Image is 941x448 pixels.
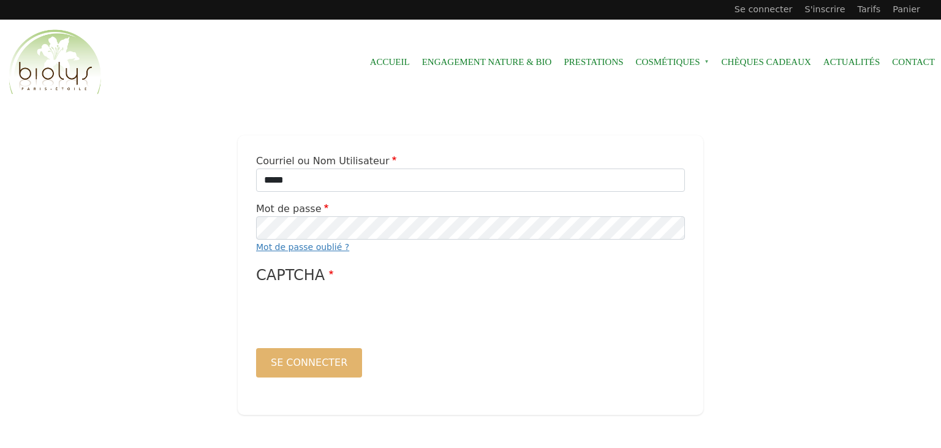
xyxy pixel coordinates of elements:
[256,242,349,252] a: Mot de passe oublié ?
[564,48,623,76] a: Prestations
[705,59,709,64] span: »
[256,291,442,339] iframe: reCAPTCHA
[636,48,709,76] span: Cosmétiques
[256,264,685,286] legend: CAPTCHA
[256,348,362,378] button: Se connecter
[370,48,410,76] a: Accueil
[722,48,811,76] a: Chèques cadeaux
[256,154,399,169] label: Courriel ou Nom Utilisateur
[6,28,104,97] img: Accueil
[256,202,331,216] label: Mot de passe
[823,48,880,76] a: Actualités
[892,48,935,76] a: Contact
[422,48,552,76] a: Engagement Nature & Bio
